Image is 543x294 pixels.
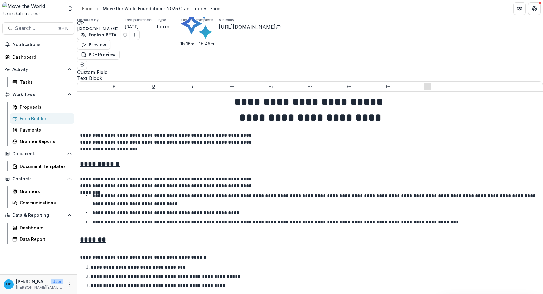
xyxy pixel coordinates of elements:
a: Data Report [10,234,74,244]
button: Bold [111,83,118,90]
div: Form [82,5,92,12]
div: Dashboard [20,225,69,231]
a: Tasks [10,77,74,87]
button: Align Right [502,83,510,90]
p: [DATE] [125,23,139,30]
button: Ordered List [385,83,392,90]
a: Communications [10,198,74,208]
span: Workflows [12,92,65,97]
button: More [66,281,73,288]
div: Payments [20,127,69,133]
div: Christina Pappas [77,21,120,26]
p: Last published [125,17,152,23]
a: Grantee Reports [10,136,74,146]
div: Tasks [20,79,69,85]
button: Bullet List [345,83,353,90]
button: Open Contacts [2,174,74,184]
button: Italicize [189,83,196,90]
div: Grantee Reports [20,138,69,145]
button: PDF Preview [77,50,120,60]
nav: breadcrumb [80,4,223,13]
p: Type [157,17,166,23]
a: Form Builder [10,113,74,124]
img: Move the World Foundation logo [2,2,63,15]
button: Copy link [276,23,281,31]
span: Notifications [12,42,72,47]
p: User [51,279,63,284]
p: Updated by [77,17,99,23]
button: Align Left [424,83,431,90]
a: Dashboard [10,223,74,233]
button: Refresh Translation [120,30,130,40]
button: Open Activity [2,65,74,74]
a: Grantees [10,186,74,196]
div: Grantees [20,188,69,195]
span: Documents [12,151,65,157]
span: Text Block [77,75,543,81]
button: Open Workflows [2,90,74,99]
a: Payments [10,125,74,135]
a: [URL][DOMAIN_NAME] [219,24,276,30]
a: Proposals [10,102,74,112]
p: [PERSON_NAME][EMAIL_ADDRESS][DOMAIN_NAME] [16,285,63,290]
button: Underline [150,83,157,90]
button: Align Center [463,83,470,90]
div: Dashboard [12,54,69,60]
button: Open Documents [2,149,74,159]
div: Data Report [20,236,69,242]
button: Get Help [528,2,541,15]
button: Strike [228,83,236,90]
span: Data & Reporting [12,213,65,218]
div: Proposals [20,104,69,110]
div: Communications [20,199,69,206]
p: Visibility [219,17,234,23]
span: Form [157,24,169,30]
button: Notifications [2,40,74,49]
a: Form [80,4,95,13]
a: Document Templates [10,161,74,171]
button: Heading 2 [306,83,314,90]
button: Open entity switcher [66,2,74,15]
div: Document Templates [20,163,69,170]
p: 1h 15m - 1h 45m [180,40,214,47]
button: Preview [77,40,110,50]
div: Form Builder [20,115,69,122]
button: Open Data & Reporting [2,210,74,220]
div: Move the World Foundation - 2025 Grant Interest Form [103,5,220,12]
button: Add Language [130,30,140,40]
span: Custom Field [77,69,543,75]
p: [PERSON_NAME] [77,26,120,33]
button: Heading 1 [267,83,275,90]
button: Search... [2,22,74,35]
button: English BETA [77,30,120,40]
p: [PERSON_NAME] [16,278,48,285]
span: Search... [15,25,54,31]
div: ⌘ + K [57,25,69,32]
button: Partners [513,2,526,15]
span: Contacts [12,176,65,182]
button: Edit Form Settings [77,60,87,69]
a: Dashboard [2,52,74,62]
span: Activity [12,67,65,72]
div: Christina Pappas [6,282,11,286]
